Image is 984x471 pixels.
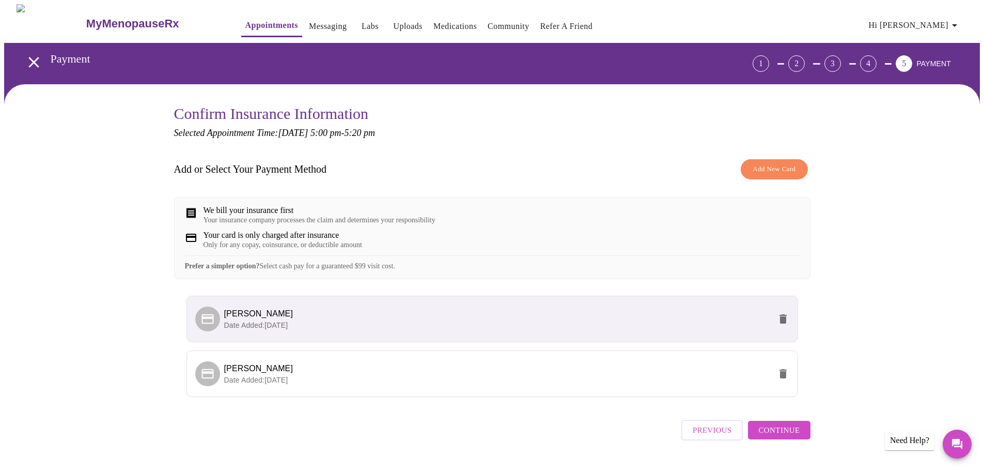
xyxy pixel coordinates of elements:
div: Your insurance company processes the claim and determines your responsibility [204,216,435,224]
a: Appointments [245,18,298,33]
h3: Add or Select Your Payment Method [174,163,327,175]
strong: Prefer a simpler option? [185,262,260,270]
span: Add New Card [753,163,795,175]
button: Appointments [241,15,302,37]
span: Previous [693,423,731,437]
span: Date Added: [DATE] [224,321,288,329]
button: Messaging [305,16,351,37]
div: Your card is only charged after insurance [204,231,362,240]
span: [PERSON_NAME] [224,309,293,318]
a: MyMenopauseRx [85,6,220,42]
div: 4 [860,55,877,72]
a: Messaging [309,19,347,34]
button: Refer a Friend [536,16,597,37]
span: Hi [PERSON_NAME] [869,18,961,33]
button: delete [771,361,795,386]
button: Hi [PERSON_NAME] [865,15,965,36]
button: Medications [429,16,481,37]
h3: MyMenopauseRx [86,17,179,31]
div: Select cash pay for a guaranteed $99 visit cost. [185,255,800,270]
button: delete [771,307,795,331]
button: open drawer [19,47,49,78]
h3: Confirm Insurance Information [174,105,810,123]
h3: Payment [51,52,695,66]
button: Continue [748,421,810,439]
span: Continue [758,423,800,437]
button: Add New Card [741,159,807,179]
em: Selected Appointment Time: [DATE] 5:00 pm - 5:20 pm [174,128,375,138]
button: Uploads [389,16,427,37]
a: Refer a Friend [540,19,593,34]
div: 3 [824,55,841,72]
div: 5 [896,55,912,72]
div: Only for any copay, coinsurance, or deductible amount [204,241,362,249]
div: Need Help? [885,431,934,450]
span: PAYMENT [916,59,951,68]
span: [PERSON_NAME] [224,364,293,373]
div: We bill your insurance first [204,206,435,215]
a: Uploads [393,19,423,34]
div: 2 [788,55,805,72]
a: Medications [433,19,477,34]
button: Community [483,16,534,37]
a: Labs [362,19,379,34]
button: Labs [353,16,386,37]
button: Previous [681,420,743,440]
div: 1 [753,55,769,72]
img: MyMenopauseRx Logo [17,4,85,43]
button: Messages [943,430,972,459]
span: Date Added: [DATE] [224,376,288,384]
a: Community [488,19,529,34]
